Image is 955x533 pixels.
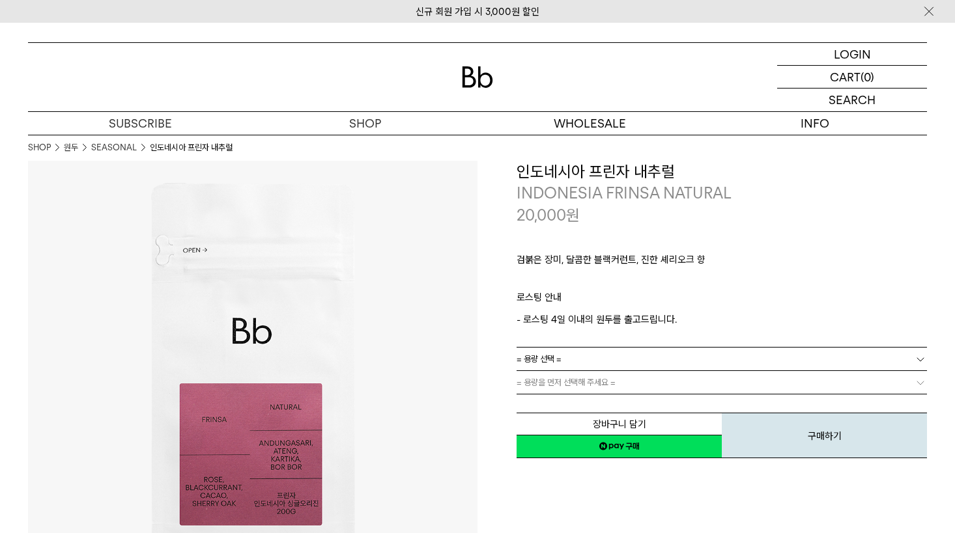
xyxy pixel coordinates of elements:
p: ㅤ [517,274,927,290]
p: LOGIN [834,43,871,65]
p: WHOLESALE [477,112,702,135]
p: 20,000 [517,204,580,226]
a: LOGIN [777,43,927,66]
a: 원두 [64,141,78,154]
button: 장바구니 담기 [517,413,722,435]
p: SEARCH [829,89,876,111]
h3: 인도네시아 프린자 내추럴 [517,161,927,183]
p: INFO [702,112,927,135]
img: 로고 [462,66,493,88]
p: 검붉은 장미, 달콤한 블랙커런트, 진한 셰리오크 향 [517,252,927,274]
a: CART (0) [777,66,927,89]
li: 인도네시아 프린자 내추럴 [150,141,233,154]
span: = 용량 선택 = [517,348,562,370]
a: 신규 회원 가입 시 3,000원 할인 [416,6,539,18]
span: = 용량을 먼저 선택해 주세요 = [517,371,616,394]
p: INDONESIA FRINSA NATURAL [517,182,927,204]
button: 구매하기 [722,413,927,458]
span: 원 [566,206,580,225]
a: SHOP [253,112,477,135]
a: SHOP [28,141,51,154]
a: SUBSCRIBE [28,112,253,135]
p: CART [830,66,861,88]
a: SEASONAL [91,141,137,154]
p: - 로스팅 4일 이내의 원두를 출고드립니다. [517,312,927,327]
a: 새창 [517,435,722,458]
p: 로스팅 안내 [517,290,927,312]
p: (0) [861,66,874,88]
